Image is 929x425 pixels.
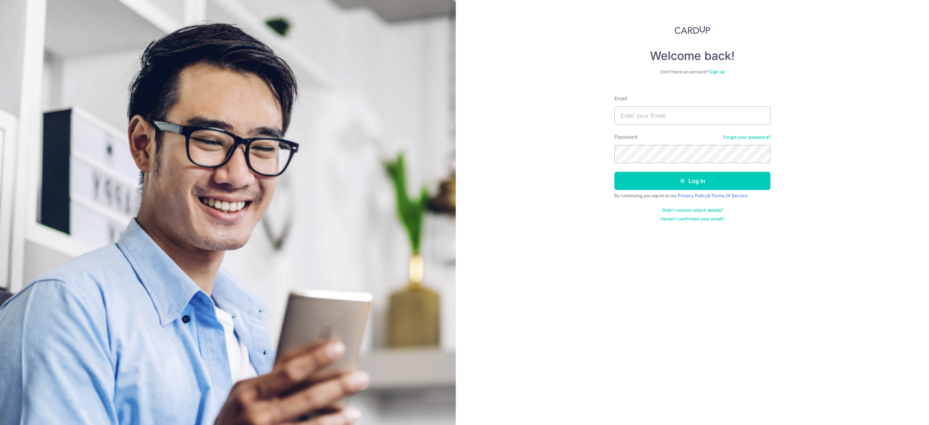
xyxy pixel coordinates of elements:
[675,25,710,34] img: CardUp Logo
[709,69,725,74] a: Sign up
[711,193,748,198] a: Terms Of Service
[678,193,708,198] a: Privacy Policy
[614,95,627,102] label: Email
[662,207,723,213] a: Didn't receive unlock details?
[614,133,638,141] label: Password
[614,193,770,199] div: By continuing you agree to our &
[614,69,770,75] div: Don’t have an account?
[660,216,724,222] a: Haven't confirmed your email?
[614,49,770,63] h4: Welcome back!
[614,106,770,125] input: Enter your Email
[614,172,770,190] button: Log in
[723,134,770,140] a: Forgot your password?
